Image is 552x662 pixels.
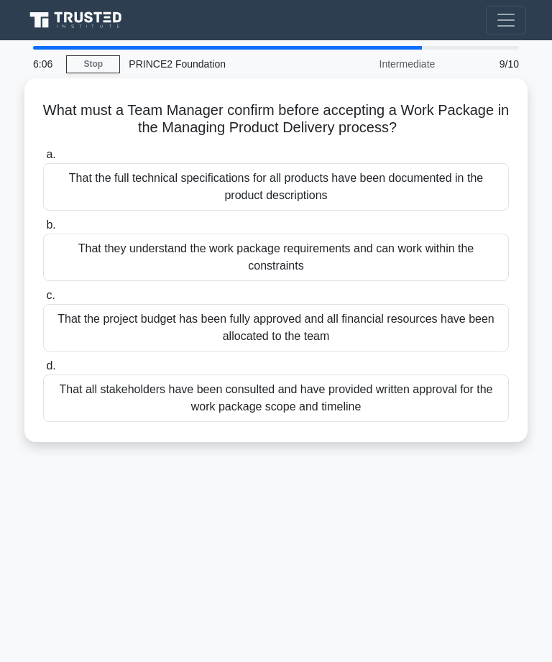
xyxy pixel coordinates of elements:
[24,50,66,78] div: 6:06
[46,219,55,231] span: b.
[43,163,509,211] div: That the full technical specifications for all products have been documented in the product descr...
[43,234,509,281] div: That they understand the work package requirements and can work within the constraints
[46,148,55,160] span: a.
[42,101,510,137] h5: What must a Team Manager confirm before accepting a Work Package in the Managing Product Delivery...
[120,50,318,78] div: PRINCE2 Foundation
[46,359,55,372] span: d.
[46,289,55,301] span: c.
[486,6,526,35] button: Toggle navigation
[443,50,528,78] div: 9/10
[66,55,120,73] a: Stop
[43,374,509,422] div: That all stakeholders have been consulted and have provided written approval for the work package...
[318,50,443,78] div: Intermediate
[43,304,509,351] div: That the project budget has been fully approved and all financial resources have been allocated t...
